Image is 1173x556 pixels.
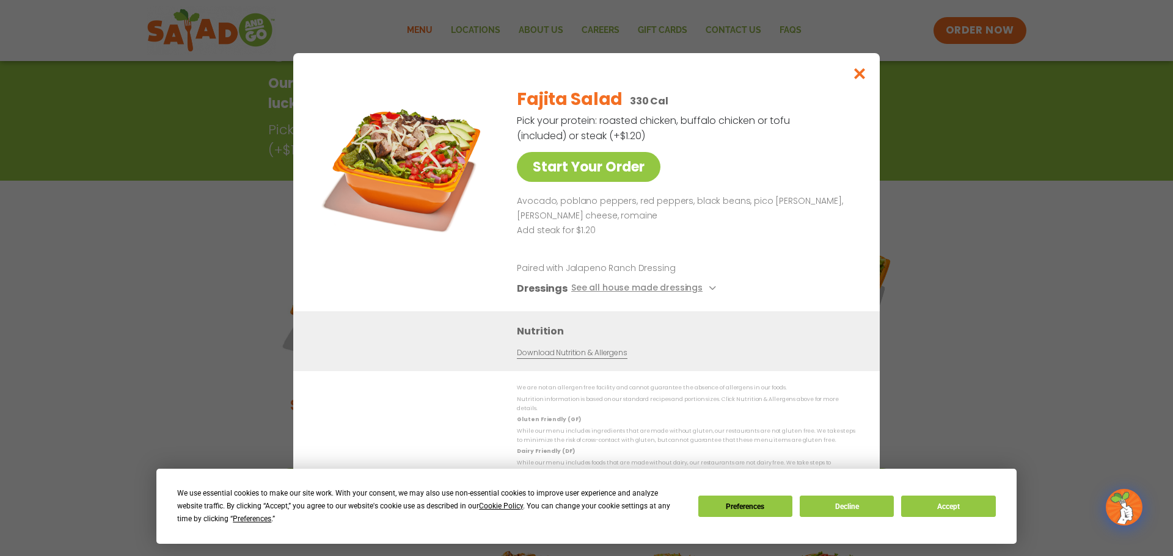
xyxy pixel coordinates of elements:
[1107,490,1141,524] img: wpChatIcon
[517,395,855,414] p: Nutrition information is based on our standard recipes and portion sizes. Click Nutrition & Aller...
[156,469,1017,544] div: Cookie Consent Prompt
[517,223,850,238] p: Add steak for $1.20
[321,78,492,248] img: Featured product photo for Fajita Salad
[517,447,574,455] strong: Dairy Friendly (DF)
[517,281,568,296] h3: Dressings
[177,487,683,525] div: We use essential cookies to make our site work. With your consent, we may also use non-essential ...
[517,383,855,392] p: We are not an allergen free facility and cannot guarantee the absence of allergens in our foods.
[517,458,855,477] p: While our menu includes foods that are made without dairy, our restaurants are not dairy free. We...
[233,514,271,523] span: Preferences
[630,93,668,109] p: 330 Cal
[517,152,660,182] a: Start Your Order
[571,281,720,296] button: See all house made dressings
[517,347,627,359] a: Download Nutrition & Allergens
[800,496,894,517] button: Decline
[840,53,880,94] button: Close modal
[517,323,861,339] h3: Nutrition
[517,262,743,275] p: Paired with Jalapeno Ranch Dressing
[479,502,523,510] span: Cookie Policy
[517,87,623,112] h2: Fajita Salad
[517,113,792,143] p: Pick your protein: roasted chicken, buffalo chicken or tofu (included) or steak (+$1.20)
[517,194,850,223] p: Avocado, poblano peppers, red peppers, black beans, pico [PERSON_NAME], [PERSON_NAME] cheese, rom...
[901,496,995,517] button: Accept
[517,416,580,423] strong: Gluten Friendly (GF)
[698,496,792,517] button: Preferences
[517,427,855,446] p: While our menu includes ingredients that are made without gluten, our restaurants are not gluten ...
